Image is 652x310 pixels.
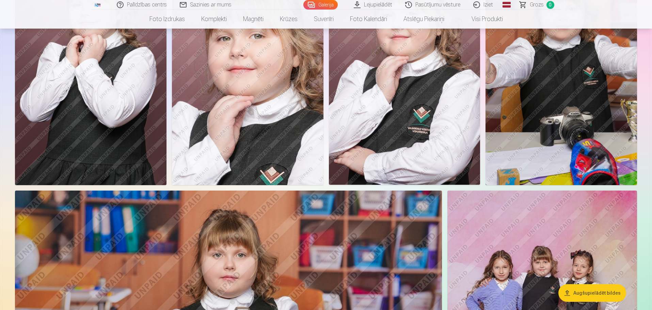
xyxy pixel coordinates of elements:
a: Magnēti [235,10,272,29]
button: Augšupielādēt bildes [558,284,626,302]
img: /fa1 [94,3,101,7]
a: Krūzes [272,10,306,29]
a: Atslēgu piekariņi [395,10,452,29]
a: Foto izdrukas [141,10,193,29]
a: Visi produkti [452,10,511,29]
span: Grozs [530,1,544,9]
a: Komplekti [193,10,235,29]
a: Suvenīri [306,10,342,29]
span: 0 [546,1,554,9]
a: Foto kalendāri [342,10,395,29]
